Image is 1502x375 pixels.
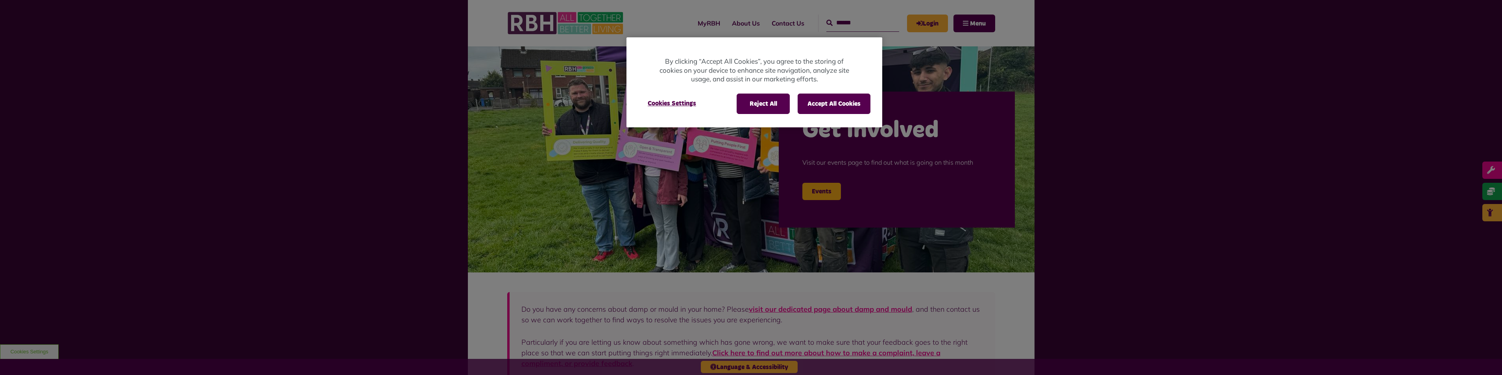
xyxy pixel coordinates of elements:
[798,94,870,114] button: Accept All Cookies
[658,57,851,84] p: By clicking “Accept All Cookies”, you agree to the storing of cookies on your device to enhance s...
[626,37,882,127] div: Cookie banner
[626,37,882,127] div: Privacy
[638,94,706,113] button: Cookies Settings
[737,94,790,114] button: Reject All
